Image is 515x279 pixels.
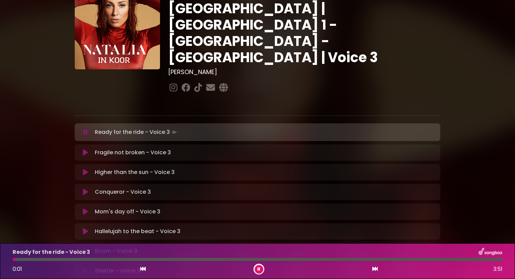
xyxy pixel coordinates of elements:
[170,127,179,137] img: waveform4.gif
[95,127,179,137] p: Ready for the ride - Voice 3
[95,168,175,176] p: Higher than the sun - Voice 3
[95,188,151,196] p: Conqueror - Voice 3
[13,265,22,273] span: 0:01
[493,265,502,273] span: 3:51
[95,227,180,236] p: Hallelujah to the beat - Voice 3
[168,68,440,76] h3: [PERSON_NAME]
[95,149,171,157] p: Fragile not broken - Voice 3
[95,208,160,216] p: Mom's day off - Voice 3
[13,248,90,256] p: Ready for the ride - Voice 3
[479,248,502,257] img: songbox-logo-white.png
